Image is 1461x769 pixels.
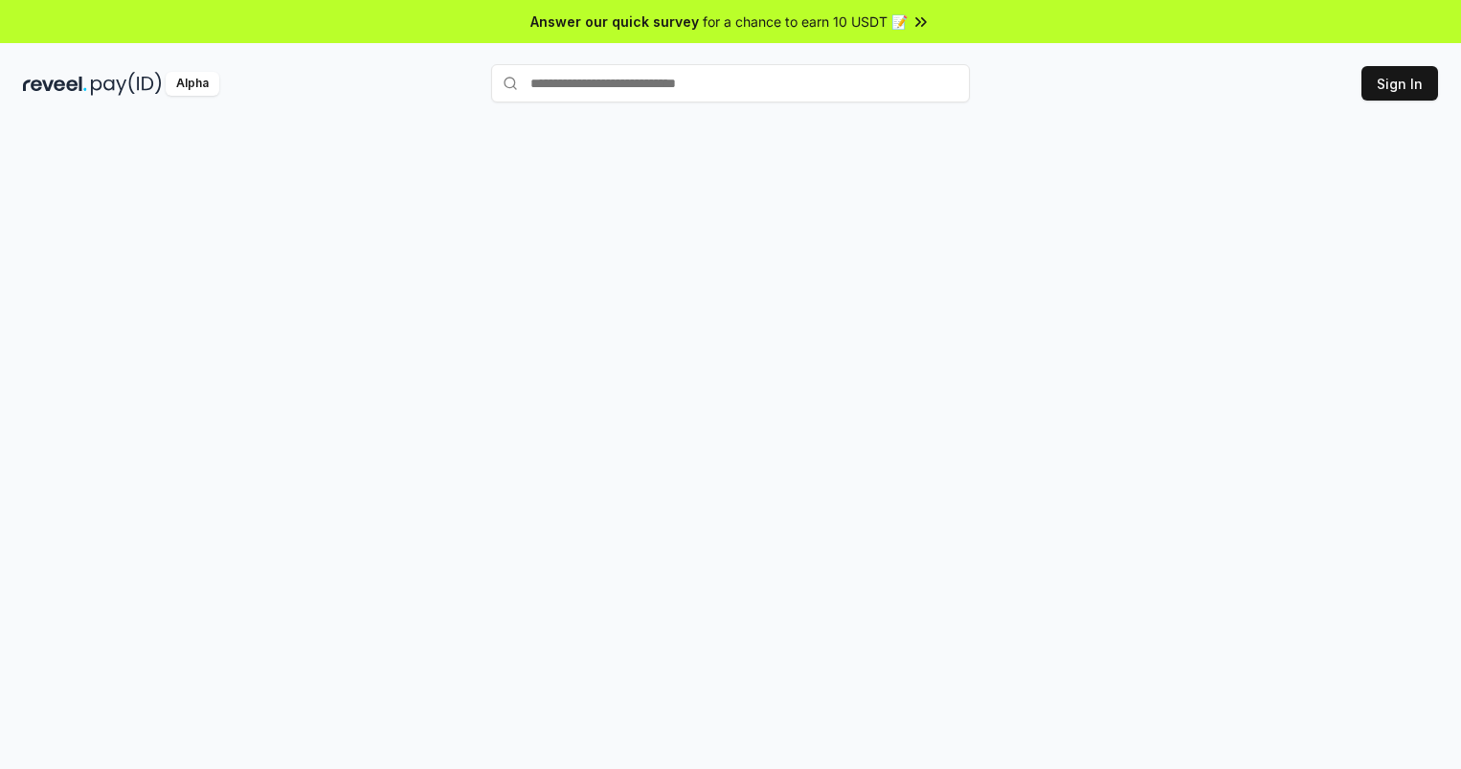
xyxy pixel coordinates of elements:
span: for a chance to earn 10 USDT 📝 [703,11,908,32]
button: Sign In [1361,66,1438,101]
img: reveel_dark [23,72,87,96]
div: Alpha [166,72,219,96]
img: pay_id [91,72,162,96]
span: Answer our quick survey [530,11,699,32]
